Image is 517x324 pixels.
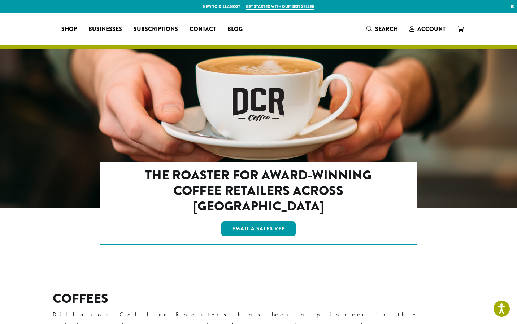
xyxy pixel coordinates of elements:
span: Account [417,25,446,33]
a: Shop [56,23,83,35]
span: Subscriptions [134,25,178,34]
span: Search [375,25,398,33]
a: Get started with our best seller [246,4,314,10]
span: Shop [61,25,77,34]
span: Contact [190,25,216,34]
h2: COFFEES [53,291,464,306]
span: Blog [227,25,243,34]
a: Search [361,23,404,35]
span: Businesses [88,25,122,34]
h2: The Roaster for Award-Winning Coffee Retailers Across [GEOGRAPHIC_DATA] [131,168,386,214]
a: Email a Sales Rep [221,221,296,236]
